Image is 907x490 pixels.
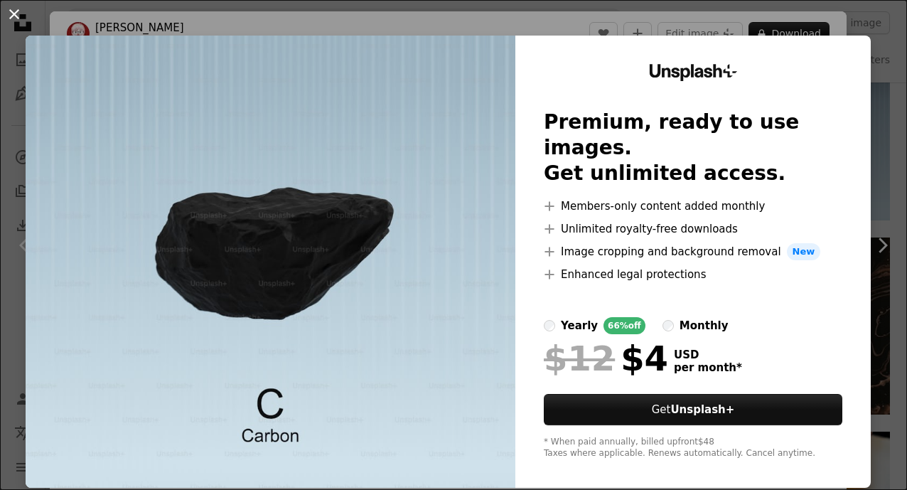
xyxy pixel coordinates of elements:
[544,394,842,425] button: GetUnsplash+
[544,198,842,215] li: Members-only content added monthly
[544,243,842,260] li: Image cropping and background removal
[544,340,668,377] div: $4
[674,348,742,361] span: USD
[561,317,598,334] div: yearly
[787,243,821,260] span: New
[544,340,615,377] span: $12
[544,437,842,459] div: * When paid annually, billed upfront $48 Taxes where applicable. Renews automatically. Cancel any...
[544,220,842,238] li: Unlimited royalty-free downloads
[544,110,842,186] h2: Premium, ready to use images. Get unlimited access.
[603,317,645,334] div: 66% off
[544,320,555,331] input: yearly66%off
[674,361,742,374] span: per month *
[670,403,734,416] strong: Unsplash+
[544,266,842,283] li: Enhanced legal protections
[662,320,674,331] input: monthly
[680,317,729,334] div: monthly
